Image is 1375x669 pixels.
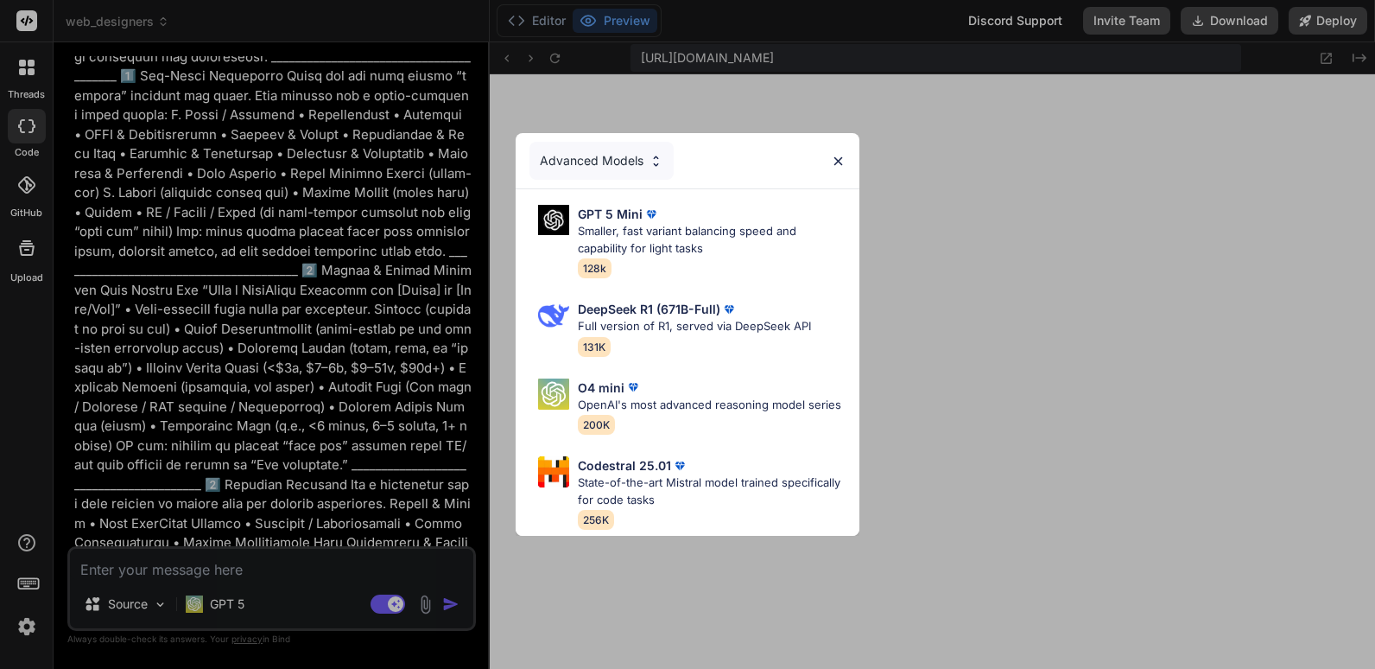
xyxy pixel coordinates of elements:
span: 256K [578,510,614,530]
p: GPT 5 Mini [578,205,643,223]
p: OpenAI's most advanced reasoning model series [578,397,841,414]
img: premium [624,379,642,396]
span: 200K [578,415,615,435]
p: Codestral 25.01 [578,456,671,475]
img: Pick Models [538,379,569,410]
img: Pick Models [538,300,569,331]
img: premium [671,457,688,475]
img: premium [643,206,660,223]
img: Pick Models [538,456,569,487]
img: premium [720,301,738,318]
p: State-of-the-art Mistral model trained specifically for code tasks [578,475,846,508]
img: Pick Models [649,154,663,169]
p: Smaller, fast variant balancing speed and capability for light tasks [578,223,846,257]
img: close [831,154,846,169]
p: DeepSeek R1 (671B-Full) [578,300,720,318]
p: Full version of R1, served via DeepSeek API [578,318,811,335]
div: Advanced Models [529,142,674,180]
img: Pick Models [538,205,569,235]
span: 131K [578,337,611,357]
span: 128k [578,258,611,278]
p: O4 mini [578,379,624,397]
